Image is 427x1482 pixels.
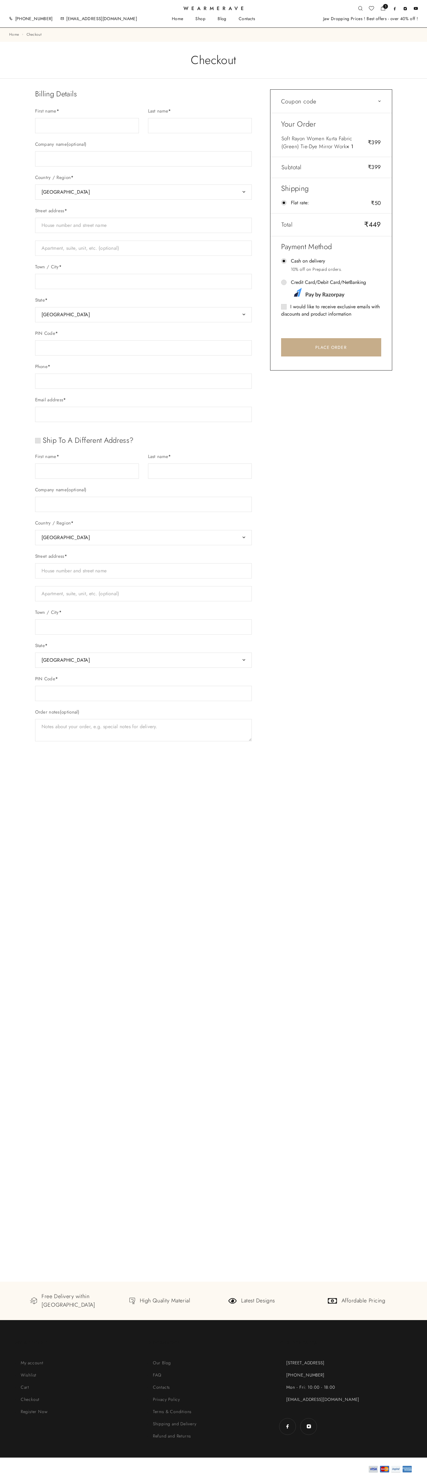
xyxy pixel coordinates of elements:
[323,16,418,21] div: Jaw Dropping Prices ! Best offers - over 40% off !
[285,1372,324,1378] span: [PHONE_NUMBER]
[151,1433,191,1439] span: Refund and Returns
[381,6,385,13] a: 1
[15,1384,147,1390] a: Cart
[291,257,381,265] label: Cash on delivery
[233,16,261,21] a: Contacts
[35,675,252,686] label: PIN Code
[32,42,395,78] h1: Checkout
[56,108,59,114] abbr: required
[19,1372,36,1378] span: Wishlist
[140,1297,190,1305] div: High Quality Material
[35,609,252,619] label: Town / City
[147,1396,280,1402] a: Privacy Policy
[64,553,67,560] abbr: required
[27,32,42,37] span: Checkout
[147,1409,280,1415] a: Terms & Conditions
[346,143,353,150] strong: × 1
[35,207,252,218] label: Street address
[15,1396,147,1402] a: Checkout
[148,108,252,118] label: Last name
[63,396,66,403] abbr: required
[281,303,380,317] span: I would like to receive exclusive emails with discounts and product information
[371,199,374,207] span: ₹
[45,642,48,649] abbr: required
[368,138,381,146] span: 399
[364,219,381,230] span: 449
[15,1409,147,1415] a: Register Now
[183,6,244,11] a: Wearmerave
[368,163,371,171] span: ₹
[56,453,59,460] abbr: required
[15,1465,214,1474] p: © 2022 Wearmerave. All rights reserved.
[291,199,381,207] label: Flat rate:
[241,1297,275,1305] div: Latest Designs
[183,6,247,11] span: Wearmerave
[166,16,190,21] a: Home
[35,642,252,653] label: State
[342,1297,385,1305] div: Affordable Pricing
[383,4,388,9] span: 1
[281,304,287,310] input: I would like to receive exclusive emails with discounts and product information
[368,163,381,171] span: 399
[151,1421,197,1427] span: Shipping and Delivery
[281,120,381,129] div: Your order
[15,1338,48,1348] p: MY ACCOUNT
[45,297,48,303] abbr: required
[15,1372,147,1378] a: Wishlist
[291,266,381,273] p: 10% off on Prepaid orders.
[19,1384,29,1390] span: Cart
[285,1396,359,1402] span: [EMAIL_ADDRESS][DOMAIN_NAME]
[189,16,212,21] a: Shop
[42,1292,99,1309] div: Free Delivery within [GEOGRAPHIC_DATA]
[280,1338,317,1348] p: OUR CONTACTS
[147,1372,280,1378] a: FAQ
[280,1396,412,1402] a: [EMAIL_ADDRESS][DOMAIN_NAME]
[60,709,79,715] span: (optional)
[368,138,371,146] span: ₹
[19,1360,43,1366] span: My account
[67,141,86,148] span: (optional)
[35,396,252,407] label: Email address
[35,453,139,464] label: First name
[148,453,252,464] label: Last name
[363,199,381,207] span: 50
[48,363,50,370] abbr: required
[55,675,58,682] abbr: required
[15,1360,147,1366] a: My account
[59,609,62,616] abbr: required
[64,207,67,214] abbr: required
[67,486,86,493] span: (optional)
[66,16,137,22] a: [EMAIL_ADDRESS][DOMAIN_NAME]
[35,363,252,374] label: Phone
[291,279,381,300] label: Credit Card/Debit Card/NetBanking
[35,263,252,274] label: Town / City
[281,184,381,193] div: Shipping
[55,330,58,337] abbr: required
[281,97,381,106] a: Coupon code
[281,163,364,172] th: Subtotal
[35,89,252,98] h3: Billing details
[281,338,381,356] button: Place order
[35,330,252,340] label: PIN Code
[285,1360,324,1366] span: [STREET_ADDRESS]
[281,134,364,151] td: Soft Rayon Women Kurta Fabric (Green) Tie-Dye Mirror Work
[15,16,53,22] a: [PHONE_NUMBER]
[35,436,252,445] h3: Ship to a different address?
[9,32,19,37] a: Home
[285,1384,335,1390] span: Mon - Fri: 10:00 - 18:00
[151,1372,161,1378] span: FAQ
[151,1360,171,1366] span: Our Blog
[147,1421,280,1427] a: Shipping and Delivery
[19,1396,39,1402] span: Checkout
[147,1360,280,1366] a: Our Blog
[364,219,369,230] span: ₹
[59,263,62,270] abbr: required
[71,520,74,526] abbr: required
[280,1372,412,1378] a: [PHONE_NUMBER]
[147,1433,280,1439] a: Refund and Returns
[35,709,252,719] label: Order notes
[291,286,345,300] img: Credit Card/Debit Card/NetBanking
[35,108,139,118] label: First name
